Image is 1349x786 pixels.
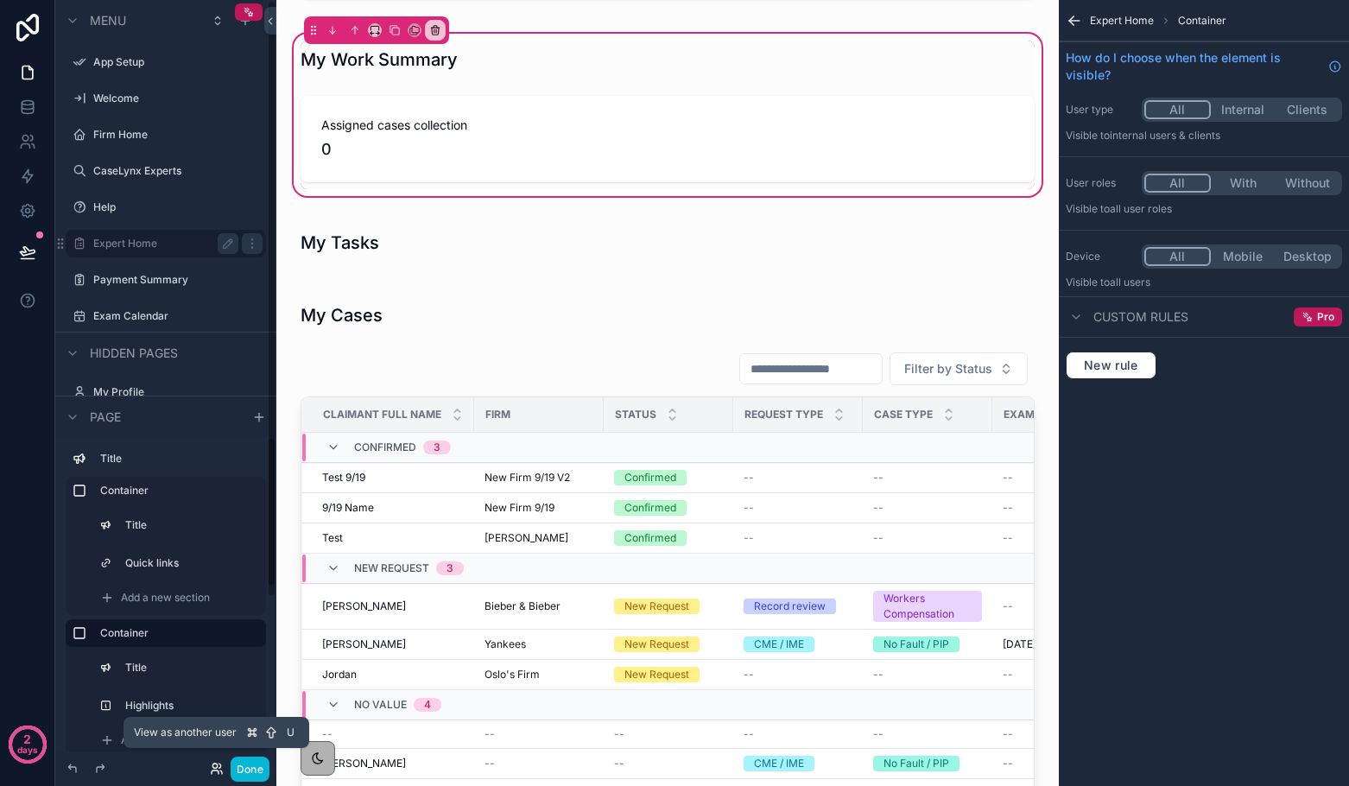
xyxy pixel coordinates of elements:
p: Visible to [1066,276,1342,289]
button: Internal [1211,100,1276,119]
a: How do I choose when the element is visible? [1066,49,1342,84]
span: New rule [1077,358,1145,373]
label: Container [100,626,252,640]
span: Case Type [874,408,933,422]
span: Menu [90,12,126,29]
button: All [1144,247,1211,266]
label: Firm Home [93,128,263,142]
span: Claimant Full Name [323,408,441,422]
label: Highlights [125,699,256,713]
label: Help [93,200,263,214]
label: Container [100,484,259,498]
span: U [283,726,297,739]
span: Container [1178,14,1226,28]
span: How do I choose when the element is visible? [1066,49,1321,84]
span: Status [615,408,656,422]
span: New Request [354,561,429,575]
span: Custom rules [1093,308,1188,326]
label: Title [125,661,256,675]
span: Firm [485,408,510,422]
label: Expert Home [93,237,231,250]
span: Request Type [744,408,823,422]
span: View as another user [134,726,237,739]
div: 3 [434,441,440,454]
label: Exam Calendar [93,309,263,323]
p: days [17,738,38,762]
span: all users [1110,276,1150,288]
label: User roles [1066,176,1135,190]
span: Add a new section [121,591,210,605]
span: Exam Date [1004,408,1064,422]
label: Device [1066,250,1135,263]
span: Internal users & clients [1110,129,1220,142]
label: Welcome [93,92,263,105]
div: 3 [446,561,453,575]
button: With [1211,174,1276,193]
span: Pro [1317,310,1334,324]
p: Visible to [1066,202,1342,216]
button: All [1144,100,1211,119]
label: CaseLynx Experts [93,164,263,178]
div: 4 [424,698,431,712]
label: Title [100,452,259,466]
button: New rule [1066,352,1156,379]
p: Visible to [1066,129,1342,143]
button: Clients [1275,100,1339,119]
button: Desktop [1275,247,1339,266]
p: 2 [23,731,31,748]
button: Without [1275,174,1339,193]
label: Payment Summary [93,273,263,287]
span: All user roles [1110,202,1172,215]
span: Confirmed [354,441,416,454]
button: All [1144,174,1211,193]
label: Quick links [125,556,256,570]
div: scrollable content [55,437,276,751]
label: My Profile [93,385,263,399]
label: Title [125,518,256,532]
label: User type [1066,103,1135,117]
span: Page [90,409,121,426]
label: App Setup [93,55,263,69]
span: Expert Home [1090,14,1154,28]
span: Hidden pages [90,345,178,362]
span: Add a new section [121,733,210,747]
button: Done [231,757,269,782]
span: No value [354,698,407,712]
button: Mobile [1211,247,1276,266]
